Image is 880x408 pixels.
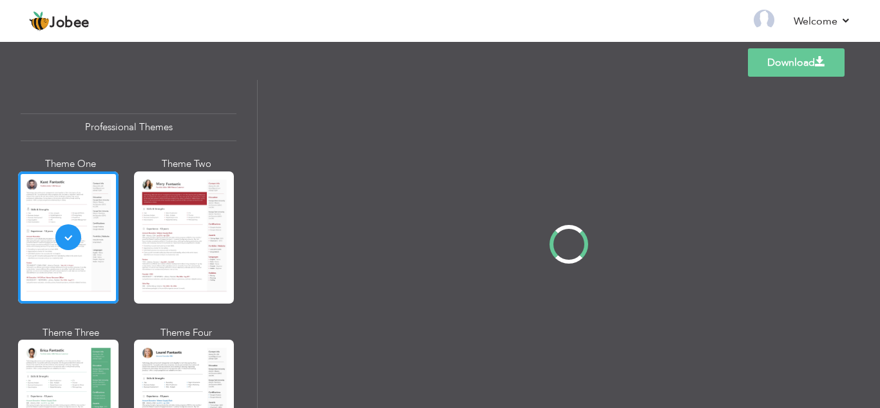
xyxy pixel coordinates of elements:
a: Jobee [29,11,90,32]
img: Profile Img [754,10,774,30]
a: Welcome [794,14,851,29]
img: jobee.io [29,11,50,32]
span: Jobee [50,16,90,30]
a: Download [748,48,845,77]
